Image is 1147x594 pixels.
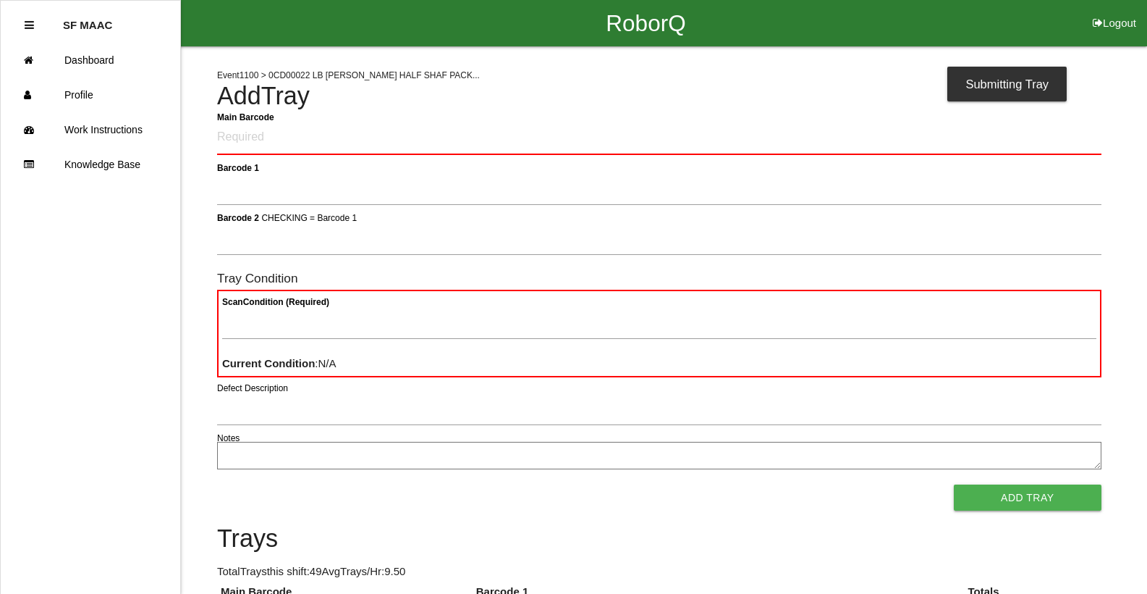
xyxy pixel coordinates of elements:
span: Event 1100 > 0CD00022 LB [PERSON_NAME] HALF SHAF PACK... [217,70,480,80]
b: Barcode 2 [217,212,259,222]
span: CHECKING = Barcode 1 [261,212,357,222]
span: : N/A [222,357,337,369]
b: Scan Condition (Required) [222,297,329,307]
h4: Add Tray [217,83,1101,110]
input: Required [217,121,1101,155]
a: Profile [1,78,180,112]
div: Submitting Tray [947,67,1067,101]
b: Barcode 1 [217,162,259,172]
h6: Tray Condition [217,272,1101,285]
label: Defect Description [217,382,288,395]
a: Knowledge Base [1,147,180,182]
p: SF MAAC [63,8,112,31]
div: Close [25,8,34,43]
a: Work Instructions [1,112,180,147]
label: Notes [217,432,240,445]
a: Dashboard [1,43,180,78]
b: Current Condition [222,357,315,369]
button: Add Tray [954,485,1101,511]
b: Main Barcode [217,112,274,122]
h4: Trays [217,525,1101,553]
p: Total Trays this shift: 49 Avg Trays /Hr: 9.50 [217,564,1101,580]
